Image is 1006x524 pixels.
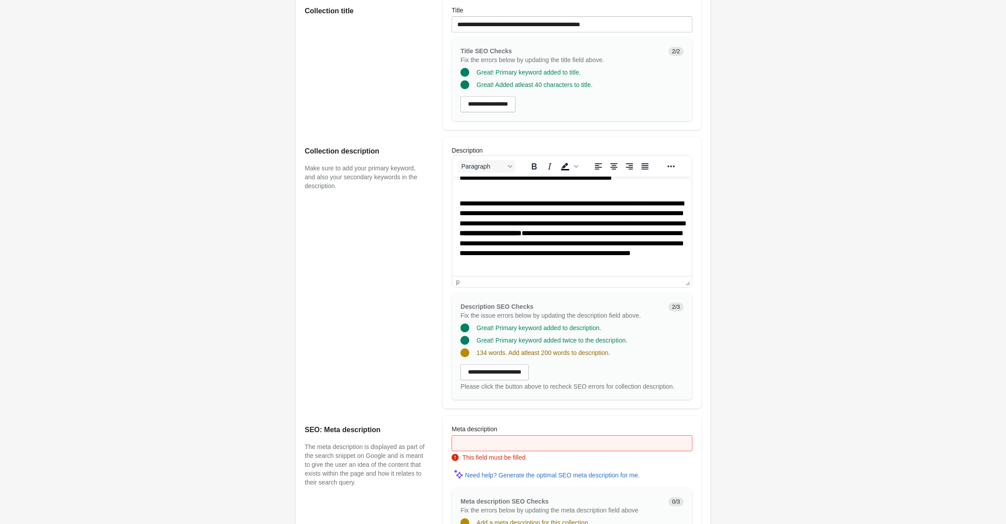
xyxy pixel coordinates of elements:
[476,324,601,331] span: Great! Primary keyword added to description.
[305,164,425,190] p: Make sure to add your primary keyword, and also your secondary keywords in the description.
[668,497,684,506] span: 0/3
[465,472,640,479] div: Need help? Generate the optimal SEO meta description for me.
[305,6,425,16] h2: Collection title
[456,278,460,285] div: p
[460,498,548,505] span: Meta description SEO Checks
[476,349,610,356] span: 134 words. Add atleast 200 words to description.
[452,177,692,276] iframe: Rich Text Area
[452,6,463,15] label: Title
[542,160,557,173] button: Italic
[460,382,684,391] div: Please click the button above to recheck SEO errors for collection description.
[622,160,637,173] button: Align right
[443,137,701,409] div: Description
[462,453,527,462] div: This field must be filled.
[637,160,652,173] button: Justify
[476,337,627,344] span: Great! Primary keyword added twice to the description.
[460,47,512,55] span: Title SEO Checks
[558,160,580,173] div: Background color
[452,467,465,481] img: MagicMinor-0c7ff6cd6e0e39933513fd390ee66b6c2ef63129d1617a7e6fa9320d2ce6cec8.svg
[527,160,542,173] button: Bold
[461,467,643,483] button: Need help? Generate the optimal SEO meta description for me.
[664,160,679,173] button: Reveal or hide additional toolbar items
[305,425,425,435] h2: SEO: Meta description
[591,160,606,173] button: Align left
[305,146,425,157] h2: Collection description
[682,276,692,287] div: Press the Up and Down arrow keys to resize the editor.
[460,311,661,320] p: Fix the issue errors below by updating the description field above.
[668,47,684,56] span: 2/2
[668,303,684,311] span: 2/3
[460,303,533,310] span: Description SEO Checks
[452,425,497,433] label: Meta description
[476,69,581,76] span: Great! Primary keyword added to title.
[461,163,505,170] span: Paragraph
[460,506,661,515] p: Fix the errors below by updating the meta description field above
[606,160,621,173] button: Align center
[458,160,515,173] button: Blocks
[476,81,592,88] span: Great! Added atleast 40 characters to title.
[305,442,425,487] p: The meta description is displayed as part of the search snippet on Google and is meant to give th...
[460,55,661,64] p: Fix the errors below by updating the title field above.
